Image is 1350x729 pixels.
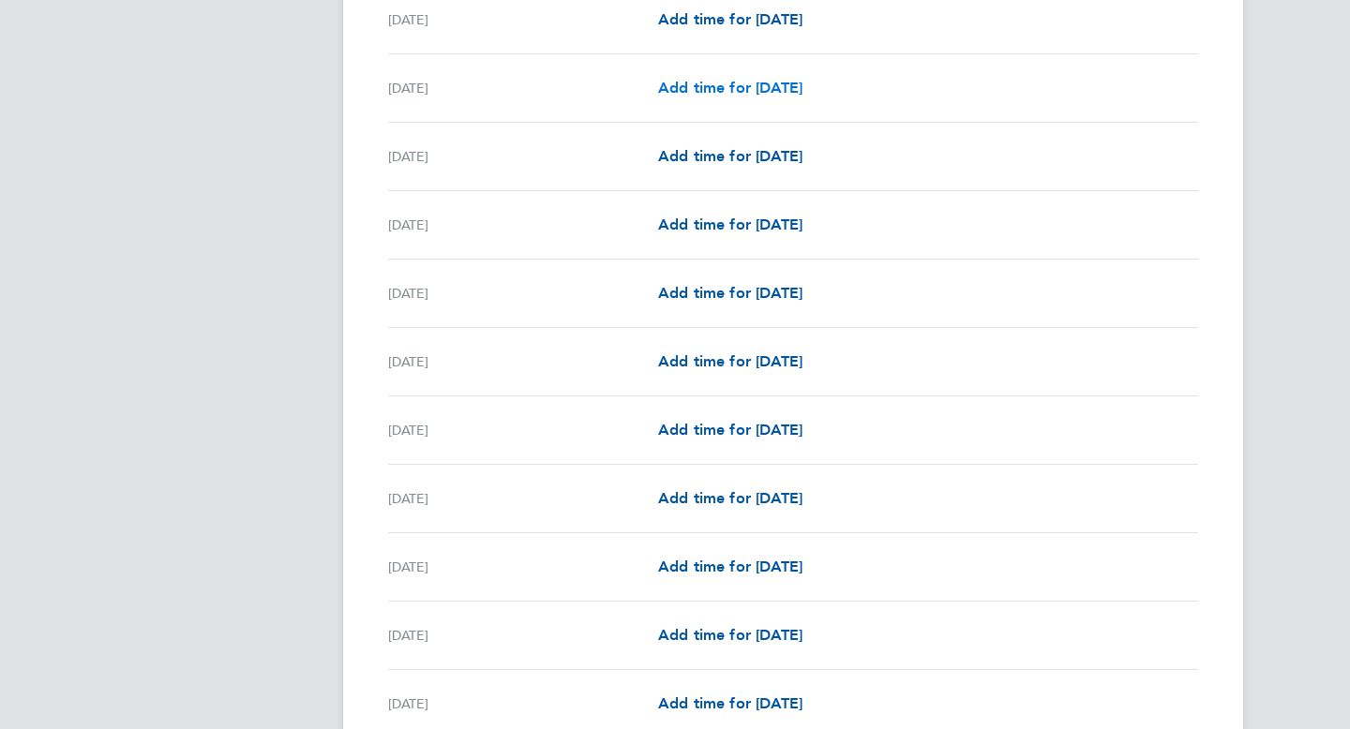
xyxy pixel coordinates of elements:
div: [DATE] [388,624,658,647]
a: Add time for [DATE] [658,556,802,578]
div: [DATE] [388,77,658,99]
a: Add time for [DATE] [658,487,802,510]
span: Add time for [DATE] [658,489,802,507]
div: [DATE] [388,419,658,441]
div: [DATE] [388,214,658,236]
span: Add time for [DATE] [658,558,802,575]
span: Add time for [DATE] [658,216,802,233]
span: Add time for [DATE] [658,694,802,712]
a: Add time for [DATE] [658,214,802,236]
span: Add time for [DATE] [658,79,802,97]
div: [DATE] [388,350,658,373]
a: Add time for [DATE] [658,8,802,31]
div: [DATE] [388,556,658,578]
a: Add time for [DATE] [658,419,802,441]
a: Add time for [DATE] [658,282,802,305]
div: [DATE] [388,692,658,715]
a: Add time for [DATE] [658,145,802,168]
span: Add time for [DATE] [658,10,802,28]
a: Add time for [DATE] [658,350,802,373]
div: [DATE] [388,145,658,168]
span: Add time for [DATE] [658,626,802,644]
div: [DATE] [388,282,658,305]
a: Add time for [DATE] [658,692,802,715]
div: [DATE] [388,487,658,510]
span: Add time for [DATE] [658,284,802,302]
a: Add time for [DATE] [658,77,802,99]
span: Add time for [DATE] [658,147,802,165]
div: [DATE] [388,8,658,31]
span: Add time for [DATE] [658,421,802,439]
span: Add time for [DATE] [658,352,802,370]
a: Add time for [DATE] [658,624,802,647]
